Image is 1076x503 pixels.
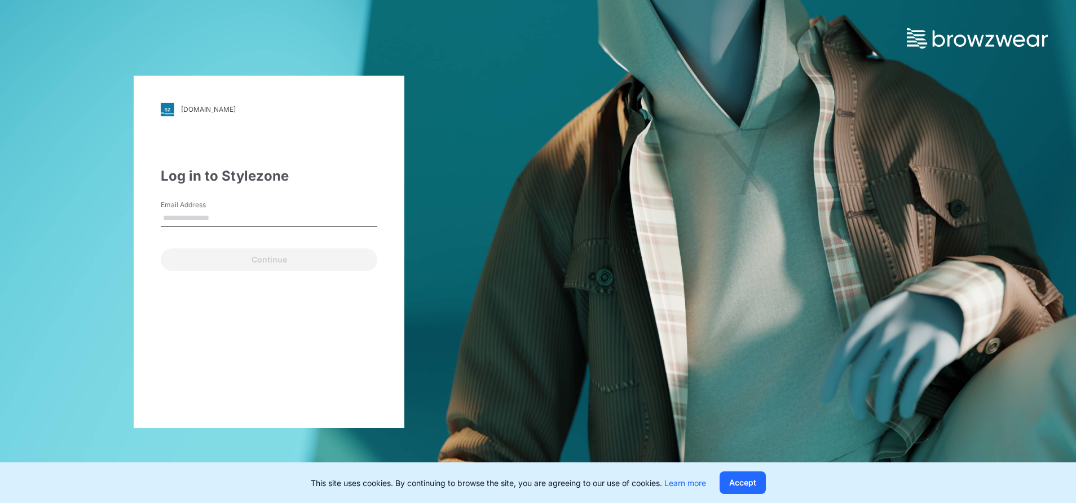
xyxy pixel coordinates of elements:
img: browzwear-logo.73288ffb.svg [907,28,1048,49]
a: Learn more [664,478,706,488]
button: Accept [720,471,766,494]
div: Log in to Stylezone [161,166,377,186]
a: [DOMAIN_NAME] [161,103,377,116]
p: This site uses cookies. By continuing to browse the site, you are agreeing to our use of cookies. [311,477,706,489]
img: svg+xml;base64,PHN2ZyB3aWR0aD0iMjgiIGhlaWdodD0iMjgiIHZpZXdCb3g9IjAgMCAyOCAyOCIgZmlsbD0ibm9uZSIgeG... [161,103,174,116]
label: Email Address [161,200,240,210]
div: [DOMAIN_NAME] [181,105,236,113]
